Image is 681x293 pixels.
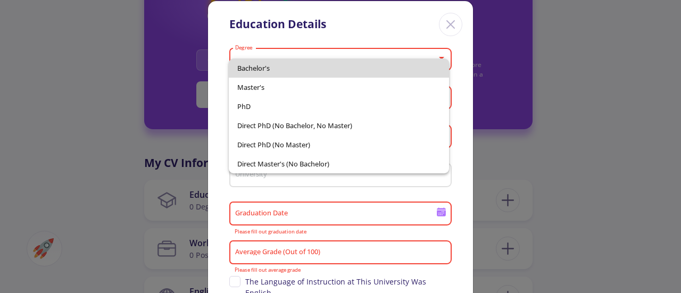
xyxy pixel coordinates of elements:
span: Bachelor's [237,58,440,78]
span: Direct PhD (No Master) [237,135,440,154]
span: Direct PhD (No Bachelor, No Master) [237,116,440,135]
span: Direct Master's (No Bachelor) [237,154,440,173]
span: PhD [237,97,440,116]
span: Master's [237,78,440,97]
